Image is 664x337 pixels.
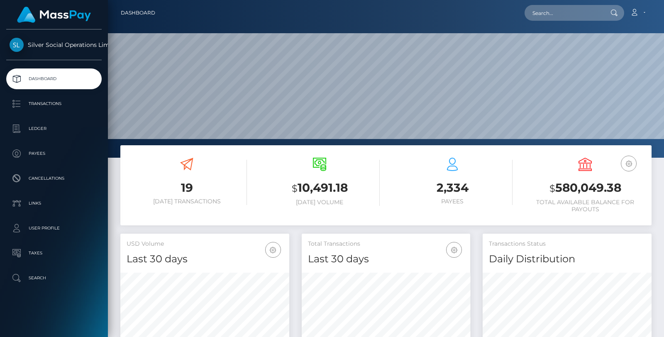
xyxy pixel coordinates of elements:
[121,4,155,22] a: Dashboard
[10,147,98,160] p: Payees
[6,93,102,114] a: Transactions
[259,180,380,197] h3: 10,491.18
[308,252,464,266] h4: Last 30 days
[6,218,102,239] a: User Profile
[392,198,513,205] h6: Payees
[6,268,102,288] a: Search
[10,98,98,110] p: Transactions
[10,222,98,234] p: User Profile
[127,198,247,205] h6: [DATE] Transactions
[10,38,24,52] img: Silver Social Operations Limited
[10,272,98,284] p: Search
[489,240,645,248] h5: Transactions Status
[308,240,464,248] h5: Total Transactions
[525,180,645,197] h3: 580,049.38
[127,252,283,266] h4: Last 30 days
[6,193,102,214] a: Links
[17,7,91,23] img: MassPay Logo
[6,243,102,264] a: Taxes
[525,199,645,213] h6: Total Available Balance for Payouts
[10,247,98,259] p: Taxes
[127,240,283,248] h5: USD Volume
[10,73,98,85] p: Dashboard
[259,199,380,206] h6: [DATE] Volume
[489,252,645,266] h4: Daily Distribution
[10,172,98,185] p: Cancellations
[10,197,98,210] p: Links
[6,143,102,164] a: Payees
[525,5,603,21] input: Search...
[6,168,102,189] a: Cancellations
[6,68,102,89] a: Dashboard
[6,118,102,139] a: Ledger
[127,180,247,196] h3: 19
[292,183,298,194] small: $
[6,41,102,49] span: Silver Social Operations Limited
[549,183,555,194] small: $
[10,122,98,135] p: Ledger
[392,180,513,196] h3: 2,334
